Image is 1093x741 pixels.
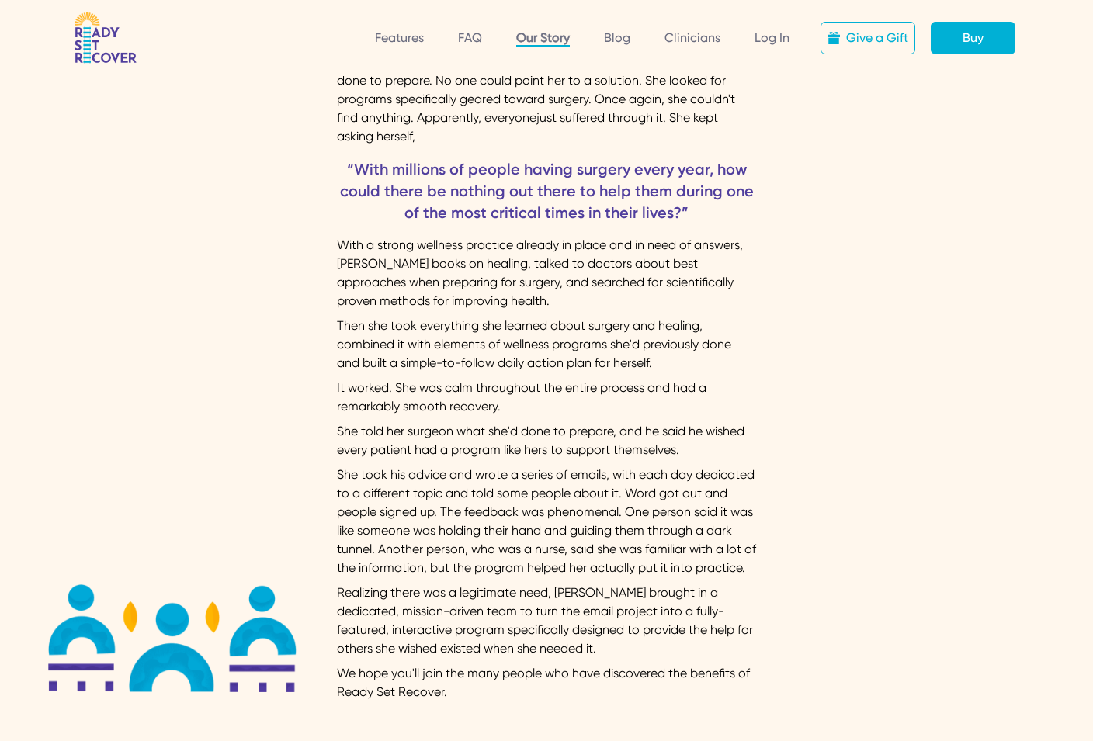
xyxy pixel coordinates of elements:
[536,110,663,125] div: just suffered through it
[516,30,570,47] a: Our Story
[337,317,756,372] div: Then she took everything she learned about surgery and healing, combined it with elements of well...
[337,379,756,416] div: It worked. She was calm throughout the entire process and had a remarkably smooth recovery.
[337,466,756,577] div: She took his advice and wrote a series of emails, with each day dedicated to a different topic an...
[337,158,756,223] div: “With millions of people having surgery every year, how could there be nothing out there to help ...
[375,30,424,45] a: Features
[963,29,984,47] div: Buy
[664,30,720,45] a: Clinicians
[48,584,297,692] img: Illustration 2
[604,30,630,45] a: Blog
[337,664,756,701] div: We hope you'll join the many people who have discovered the benefits of Ready Set Recover.
[337,236,756,310] div: With a strong wellness practice already in place and in need of answers, [PERSON_NAME] books on h...
[75,12,137,64] img: RSR
[821,22,915,54] a: Give a Gift
[337,422,756,459] div: She told her surgeon what she'd done to prepare, and he said he wished every patient had a progra...
[846,29,908,47] div: Give a Gift
[458,30,482,45] a: FAQ
[337,53,756,146] div: So, she started asking friends who'd gone through surgery what they had done to prepare. No one c...
[931,22,1015,54] a: Buy
[755,30,789,45] a: Log In
[337,583,756,658] div: Realizing there was a legitimate need, [PERSON_NAME] brought in a dedicated, mission-driven team ...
